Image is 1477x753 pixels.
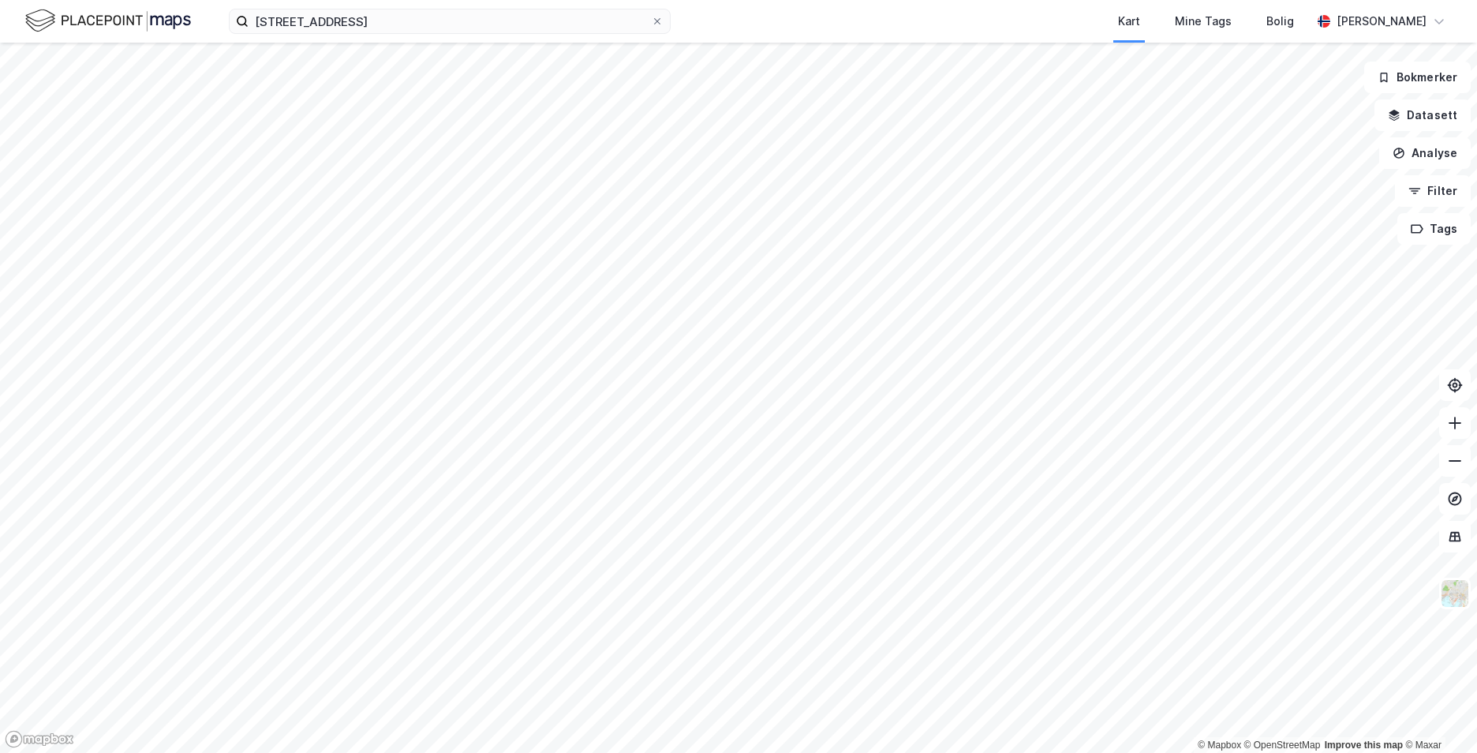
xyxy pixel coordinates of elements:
[1244,740,1321,751] a: OpenStreetMap
[1364,62,1471,93] button: Bokmerker
[1398,677,1477,753] iframe: Chat Widget
[1175,12,1232,31] div: Mine Tags
[1397,213,1471,245] button: Tags
[1374,99,1471,131] button: Datasett
[25,7,191,35] img: logo.f888ab2527a4732fd821a326f86c7f29.svg
[1198,740,1241,751] a: Mapbox
[1325,740,1403,751] a: Improve this map
[1379,137,1471,169] button: Analyse
[1266,12,1294,31] div: Bolig
[1337,12,1427,31] div: [PERSON_NAME]
[5,730,74,748] a: Mapbox homepage
[1395,175,1471,207] button: Filter
[249,9,651,33] input: Søk på adresse, matrikkel, gårdeiere, leietakere eller personer
[1440,579,1470,609] img: Z
[1118,12,1140,31] div: Kart
[1398,677,1477,753] div: Kontrollprogram for chat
